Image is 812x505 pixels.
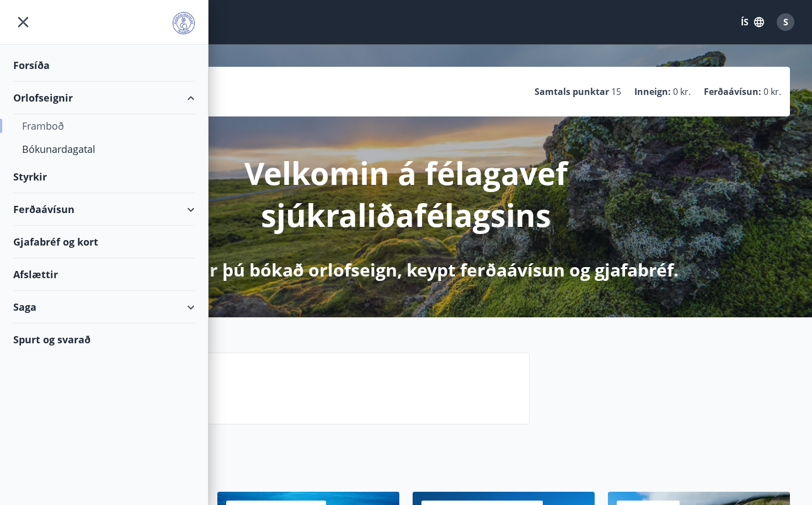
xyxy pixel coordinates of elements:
div: Spurt og svarað [13,323,195,355]
span: 15 [611,86,621,98]
p: Spurt og svarað [103,381,520,400]
button: S [772,9,799,35]
p: Samtals punktar [535,86,609,98]
div: Saga [13,291,195,323]
div: Gjafabréf og kort [13,226,195,258]
span: 0 kr. [763,86,781,98]
span: S [783,16,788,28]
div: Forsíða [13,49,195,82]
p: Inneign : [634,86,671,98]
div: Ferðaávísun [13,193,195,226]
p: Hér getur þú bókað orlofseign, keypt ferðaávísun og gjafabréf. [133,258,679,282]
p: Ferðaávísun : [704,86,761,98]
div: Framboð [22,114,186,137]
button: ÍS [735,12,770,32]
img: union_logo [173,12,195,34]
p: Velkomin á félagavef sjúkraliðafélagsins [115,152,697,236]
div: Orlofseignir [13,82,195,114]
div: Bókunardagatal [22,137,186,161]
span: 0 kr. [673,86,691,98]
button: menu [13,12,33,32]
div: Styrkir [13,161,195,193]
div: Afslættir [13,258,195,291]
